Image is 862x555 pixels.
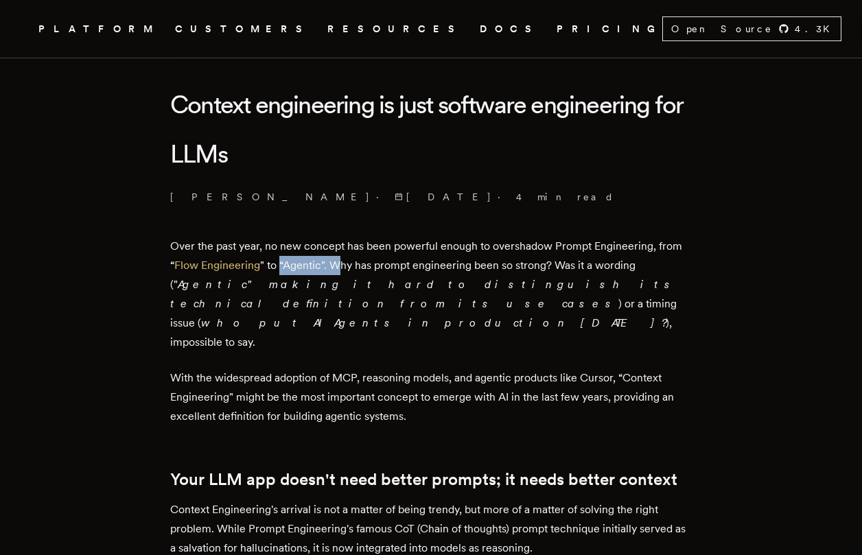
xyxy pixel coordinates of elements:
[170,278,677,310] em: Agentic" making it hard to distinguish its technical definition from its use cases
[174,259,260,272] a: Flow Engineering
[201,316,666,329] em: who put AI Agents in production [DATE]?
[170,470,692,489] h2: Your LLM app doesn't need better prompts; it needs better context
[395,190,492,204] span: [DATE]
[671,22,773,36] span: Open Source
[170,190,371,204] a: [PERSON_NAME]
[170,237,692,352] p: Over the past year, no new concept has been powerful enough to overshadow Prompt Engineering, fro...
[38,21,159,38] button: PLATFORM
[175,21,311,38] a: CUSTOMERS
[170,80,692,179] h1: Context engineering is just software engineering for LLMs
[327,21,463,38] button: RESOURCES
[480,21,540,38] a: DOCS
[170,368,692,426] p: With the widespread adoption of MCP, reasoning models, and agentic products like Cursor, “Context...
[557,21,662,38] a: PRICING
[516,190,614,204] span: 4 min read
[170,190,692,204] p: · ·
[795,22,838,36] span: 4.3 K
